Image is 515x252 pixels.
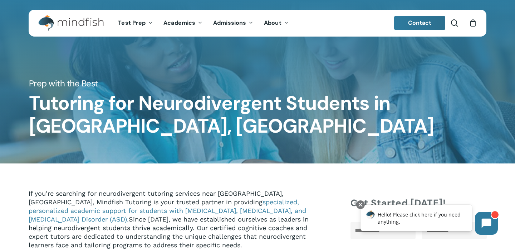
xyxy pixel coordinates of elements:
span: Contact [408,19,432,27]
nav: Main Menu [113,10,294,37]
a: Test Prep [113,20,158,26]
iframe: Chatbot [353,199,505,242]
a: Contact [394,16,446,30]
a: About [259,20,294,26]
a: specialized, personalized academic support for students with [MEDICAL_DATA], [MEDICAL_DATA], and ... [29,198,306,223]
span: About [264,19,281,27]
header: Main Menu [29,10,486,37]
h4: Get Started [DATE]! [350,196,486,209]
a: Academics [158,20,208,26]
h1: Tutoring for Neurodivergent Students in [GEOGRAPHIC_DATA], [GEOGRAPHIC_DATA] [29,92,486,138]
span: Test Prep [118,19,146,27]
span: Academics [163,19,195,27]
span: Admissions [213,19,246,27]
h5: Prep with the Best [29,78,486,89]
a: Admissions [208,20,259,26]
a: Cart [469,19,477,27]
